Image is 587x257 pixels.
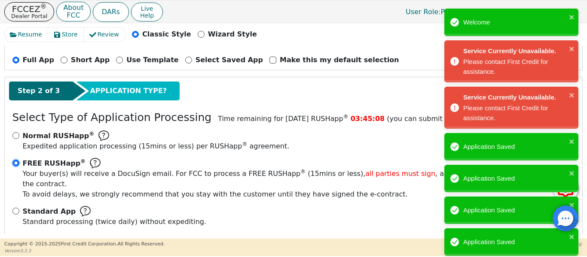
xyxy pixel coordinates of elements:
button: LiveHelp [131,3,163,21]
span: Step 2 of 3 [18,86,60,96]
span: Help [140,12,154,19]
span: Service Currently Unavailable. [463,93,566,103]
sup: ® [343,114,349,120]
span: Live [140,5,154,12]
span: User Role : [406,8,440,16]
span: Standard processing (twice daily) without expediting. [23,218,207,226]
p: FCC [63,12,83,19]
a: User Role:Primary [397,3,476,20]
span: Please contact First Credit for assistance. [463,58,548,75]
img: Help Bubble [90,158,101,169]
span: Your buyer(s) will receive a DocuSign email. For FCC to process a FREE RUSHapp ( 15 mins or less)... [23,169,573,188]
sup: ® [89,131,94,137]
span: Expedited application processing ( 15 mins or less) per RUSHapp agreement. [23,142,290,150]
sup: ® [80,158,86,164]
p: Wizard Style [208,29,257,39]
p: Short App [71,55,110,65]
span: To avoid delays, we strongly recommend that you stay with the customer until they have signed the... [23,169,575,200]
button: close [569,12,575,22]
span: Store [62,30,78,39]
span: (you can submit a standard app any time) [387,115,532,123]
button: close [569,136,575,146]
p: Full App [23,55,54,65]
p: Copyright © 2015- 2025 First Credit Corporation. [4,241,165,248]
span: Normal RUSHapp [23,132,95,140]
span: FREE RUSHapp [23,159,86,167]
p: About [63,4,83,11]
span: Review [98,30,119,39]
p: FCCEZ [11,5,47,13]
span: Standard App [23,206,76,217]
span: all parties must sign [365,169,435,178]
button: FCCEZ®Dealer Portal [4,2,54,21]
span: Service Currently Unavailable. [463,46,566,56]
div: Welcome [463,18,566,27]
span: Time remaining for [DATE] RUSHapp [218,115,349,123]
button: close [569,232,575,242]
p: Select Saved App [196,55,263,65]
sup: ® [242,141,247,147]
span: All Rights Reserved. [117,241,165,247]
div: Application Saved [463,206,566,215]
button: close [569,168,575,178]
div: Application Saved [463,142,566,152]
button: 4399A:[PERSON_NAME] [478,5,583,18]
span: Resume [18,30,42,39]
button: Store [48,27,84,42]
button: close [569,200,575,210]
div: Application Saved [463,237,566,247]
img: Help Bubble [98,130,109,141]
p: Version 3.2.3 [4,248,165,254]
button: close [569,90,575,100]
p: Primary [397,3,476,20]
button: Review [84,27,125,42]
button: DARs [93,2,129,22]
button: close [569,44,575,54]
span: 03:45:08 [351,115,385,123]
p: Dealer Portal [11,13,47,19]
p: Make this my default selection [280,55,399,65]
button: AboutFCC [56,2,90,22]
h3: Select Type of Application Processing [12,111,212,124]
p: Classic Style [142,29,191,39]
span: APPLICATION TYPE? [90,86,167,96]
sup: ® [40,3,47,10]
span: Please contact First Credit for assistance. [463,104,548,121]
img: Help Bubble [80,206,91,217]
div: Application Saved [463,174,566,184]
p: Use Template [126,55,178,65]
button: Resume [4,27,49,42]
sup: ® [300,169,306,175]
